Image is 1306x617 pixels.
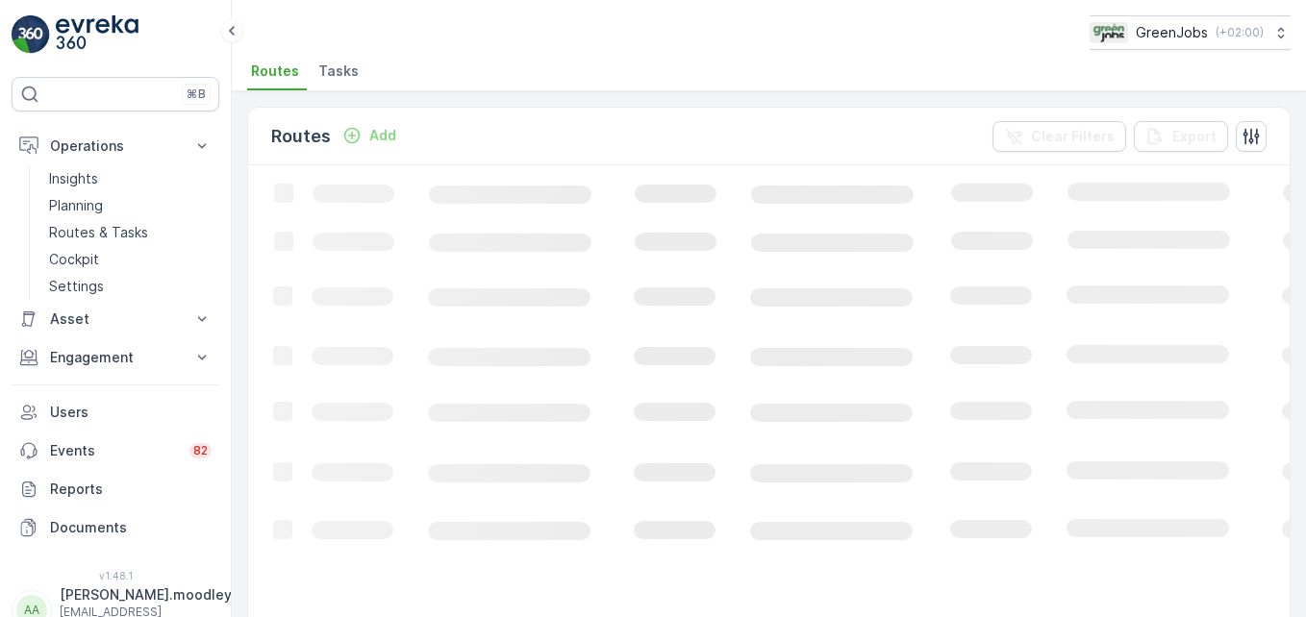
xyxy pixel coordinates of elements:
button: GreenJobs(+02:00) [1090,15,1291,50]
p: Planning [49,196,103,215]
a: Insights [41,165,219,192]
p: Insights [49,169,98,188]
img: Green_Jobs_Logo.png [1090,22,1128,43]
button: Asset [12,300,219,338]
p: Add [369,126,396,145]
a: Cockpit [41,246,219,273]
span: Tasks [318,62,359,81]
a: Planning [41,192,219,219]
p: 82 [193,443,208,458]
img: logo [12,15,50,54]
p: Routes & Tasks [49,223,148,242]
p: Engagement [50,348,181,367]
p: Cockpit [49,250,99,269]
p: [PERSON_NAME].moodley [60,585,232,605]
a: Events82 [12,432,219,470]
button: Clear Filters [992,121,1126,152]
span: v 1.48.1 [12,570,219,581]
p: Users [50,403,212,422]
button: Engagement [12,338,219,377]
button: Export [1134,121,1228,152]
p: ( +02:00 ) [1216,25,1264,40]
p: ⌘B [187,86,206,102]
a: Routes & Tasks [41,219,219,246]
p: Reports [50,480,212,499]
p: Operations [50,136,181,156]
button: Add [335,124,404,147]
p: Export [1172,127,1217,146]
p: GreenJobs [1136,23,1208,42]
button: Operations [12,127,219,165]
a: Documents [12,508,219,547]
span: Routes [251,62,299,81]
p: Routes [271,123,331,150]
p: Documents [50,518,212,537]
p: Clear Filters [1031,127,1115,146]
p: Settings [49,277,104,296]
a: Reports [12,470,219,508]
a: Users [12,393,219,432]
p: Asset [50,309,181,329]
a: Settings [41,273,219,300]
img: logo_light-DOdMpM7g.png [56,15,138,54]
p: Events [50,441,178,460]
